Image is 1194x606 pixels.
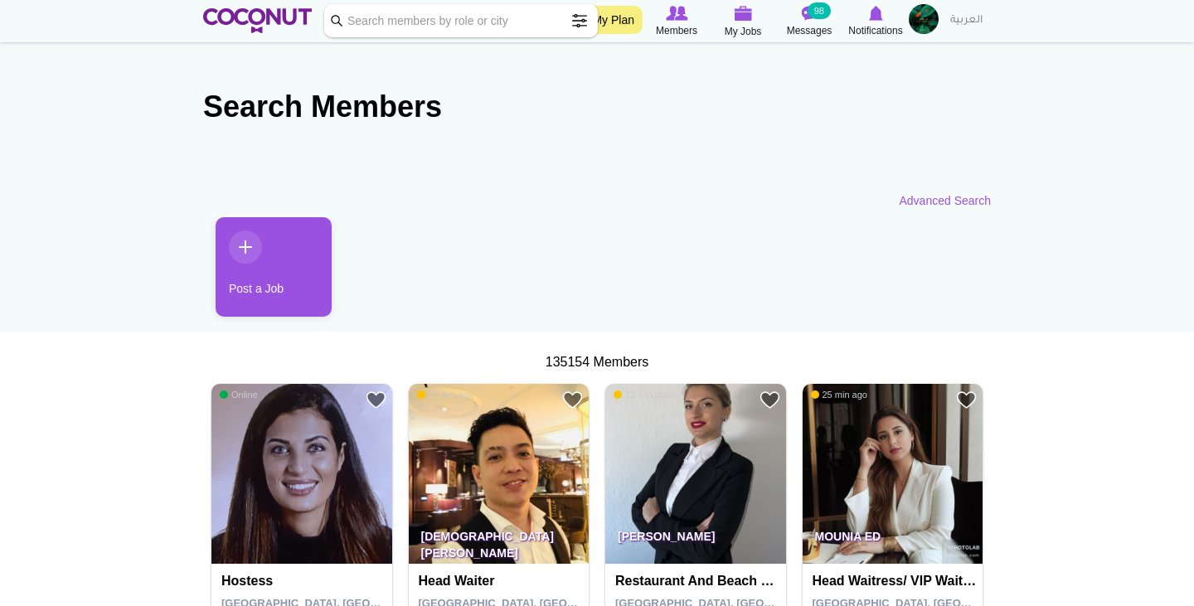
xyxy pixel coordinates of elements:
span: 12 min ago [614,389,670,400]
a: Messages Messages 98 [776,4,842,39]
h4: Head Waiter [419,574,584,589]
a: Browse Members Members [643,4,710,39]
img: Home [203,8,312,33]
a: Notifications Notifications [842,4,909,39]
a: Post a Job [216,217,332,317]
a: Add to Favourites [956,390,977,410]
h4: Hostess [221,574,386,589]
span: Messages [787,22,832,39]
span: Members [656,22,697,39]
img: Notifications [869,6,883,21]
div: 135154 Members [203,353,991,372]
span: Notifications [848,22,902,39]
li: 1 / 1 [203,217,319,329]
a: Add to Favourites [562,390,583,410]
p: [PERSON_NAME] [605,517,786,564]
img: Messages [801,6,818,21]
a: My Jobs My Jobs [710,4,776,40]
img: Browse Members [666,6,687,21]
p: [DEMOGRAPHIC_DATA][PERSON_NAME] [409,517,590,564]
a: Add to Favourites [366,390,386,410]
span: Online [220,389,258,400]
small: 98 [808,2,831,19]
h4: Restaurant and Beach Manager [615,574,780,589]
p: Mounia Ed [803,517,983,564]
a: Advanced Search [899,192,991,209]
a: My Plan [584,6,643,34]
span: 25 min ago [811,389,867,400]
h4: Head Waitress/ VIP Waitress/ Waitress [813,574,978,589]
a: العربية [942,4,991,37]
a: Add to Favourites [760,390,780,410]
span: My Jobs [725,23,762,40]
input: Search members by role or city [324,4,598,37]
span: 11 min ago [417,389,473,400]
h2: Search Members [203,87,991,127]
img: My Jobs [734,6,752,21]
